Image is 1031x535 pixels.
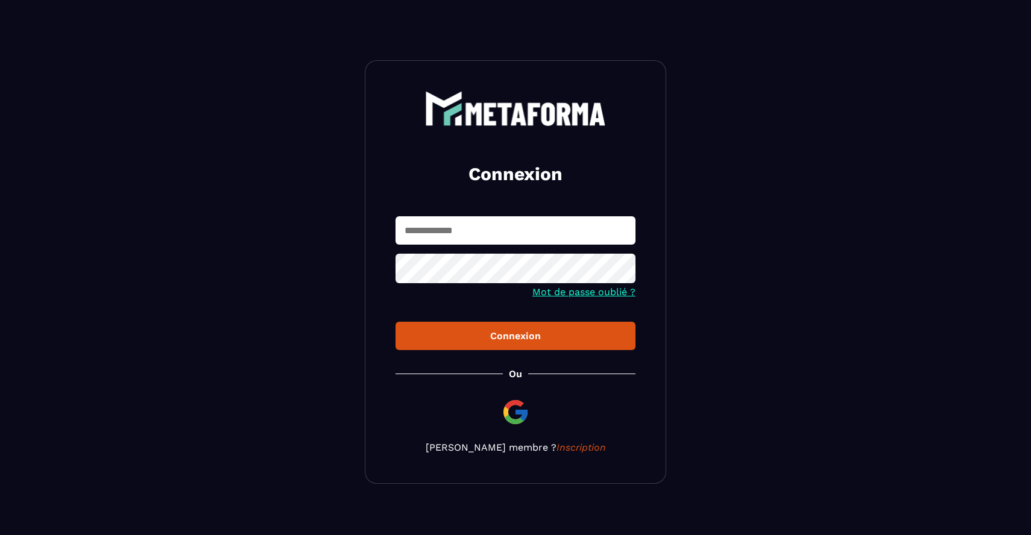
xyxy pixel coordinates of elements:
p: Ou [509,368,522,380]
p: [PERSON_NAME] membre ? [396,442,635,453]
a: Mot de passe oublié ? [532,286,635,298]
a: logo [396,91,635,126]
button: Connexion [396,322,635,350]
a: Inscription [556,442,606,453]
img: logo [425,91,606,126]
div: Connexion [405,330,626,342]
h2: Connexion [410,162,621,186]
img: google [501,398,530,427]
